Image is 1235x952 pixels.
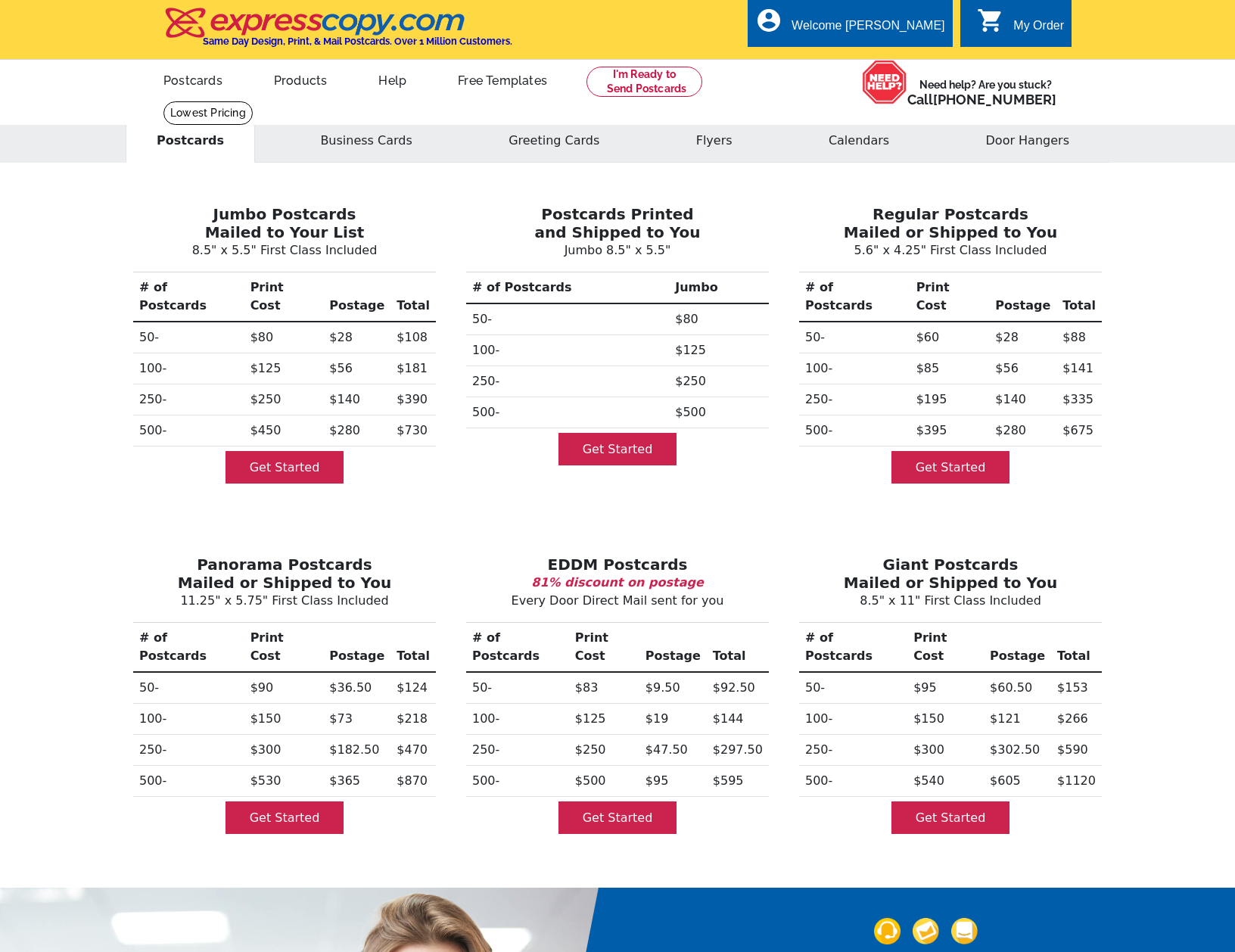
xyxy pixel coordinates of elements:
td: $153 [1051,672,1102,704]
th: 100- [133,704,244,735]
th: 250- [799,384,910,415]
a: Free Templates [434,61,571,97]
span: Call [907,92,1056,107]
td: $125 [244,353,324,384]
th: 500- [466,766,569,797]
td: $150 [907,704,984,735]
th: 500- [799,766,907,797]
td: $1120 [1051,766,1102,797]
th: Print Cost [244,623,324,673]
td: $297.50 [707,735,769,766]
p: 8.5" x 5.5" First Class Included [130,241,439,260]
button: Greeting Cards [478,119,630,163]
th: # of Postcards [133,623,244,673]
p: 11.25" x 5.75" First Class Included [130,592,439,610]
td: $19 [639,704,707,735]
th: Total [1056,272,1102,322]
th: # of Postcards [799,272,910,322]
th: 50- [466,303,669,335]
td: $56 [323,353,390,384]
p: 8.5" x 11" First Class Included [796,592,1105,610]
th: Total [390,272,436,322]
th: Total [707,623,769,673]
th: # of Postcards [133,272,244,322]
a: Same Day Design, Print, & Mail Postcards. Over 1 Million Customers. [163,18,512,47]
span: Need help? Are you stuck? [907,77,1064,107]
th: Print Cost [910,272,990,322]
h3: Postcards Printed and Shipped to You [463,205,772,241]
td: $280 [323,415,390,446]
td: $125 [569,704,639,735]
td: $470 [390,735,436,766]
img: support-img-3_1.png [951,918,978,944]
td: $675 [1056,415,1102,446]
td: $302.50 [984,735,1051,766]
th: 50- [133,322,244,353]
td: $85 [910,353,990,384]
td: $47.50 [639,735,707,766]
td: $28 [323,322,390,353]
td: $150 [244,704,324,735]
td: $395 [910,415,990,446]
a: Help [354,61,431,97]
td: $125 [669,335,769,366]
a: Get Started [226,451,344,484]
td: $144 [707,704,769,735]
td: $88 [1056,322,1102,353]
th: 500- [133,415,244,446]
th: 250- [466,735,569,766]
td: $365 [323,766,390,797]
th: 250- [799,735,907,766]
td: $605 [984,766,1051,797]
td: $36.50 [323,672,390,704]
td: $80 [244,322,324,353]
td: $73 [323,704,390,735]
th: Print Cost [244,272,324,322]
th: 100- [799,704,907,735]
td: $300 [907,735,984,766]
th: Postage [323,623,390,673]
th: Jumbo [669,272,769,304]
td: $140 [323,384,390,415]
td: $500 [669,397,769,428]
h3: Panorama Postcards Mailed or Shipped to You [130,555,439,592]
th: 250- [466,366,669,397]
td: $390 [390,384,436,415]
button: Business Cards [289,119,443,163]
th: 250- [133,735,244,766]
th: 500- [133,766,244,797]
th: Postage [639,623,707,673]
p: Jumbo 8.5" x 5.5" [463,241,772,260]
h3: EDDM Postcards [463,555,772,574]
th: Postage [323,272,390,322]
td: $266 [1051,704,1102,735]
td: $195 [910,384,990,415]
button: Postcards [126,119,255,163]
th: 50- [799,672,907,704]
img: help [862,60,907,104]
td: $730 [390,415,436,446]
th: # of Postcards [466,272,669,304]
i: shopping_cart [977,7,1004,34]
td: $60.50 [984,672,1051,704]
td: $56 [989,353,1056,384]
td: $280 [989,415,1056,446]
th: Print Cost [569,623,639,673]
img: support-img-1.png [874,918,901,944]
button: Door Hangers [955,119,1100,163]
p: 5.6" x 4.25" First Class Included [796,241,1105,260]
td: $500 [569,766,639,797]
td: $530 [244,766,324,797]
td: $141 [1056,353,1102,384]
td: $140 [989,384,1056,415]
th: 100- [133,353,244,384]
b: 81% discount on postage [531,575,703,590]
a: Get Started [891,451,1010,484]
th: # of Postcards [799,623,907,673]
th: 500- [466,397,669,428]
h3: Jumbo Postcards Mailed to Your List [130,205,439,241]
td: $335 [1056,384,1102,415]
th: 250- [133,384,244,415]
td: $80 [669,303,769,335]
td: $181 [390,353,436,384]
